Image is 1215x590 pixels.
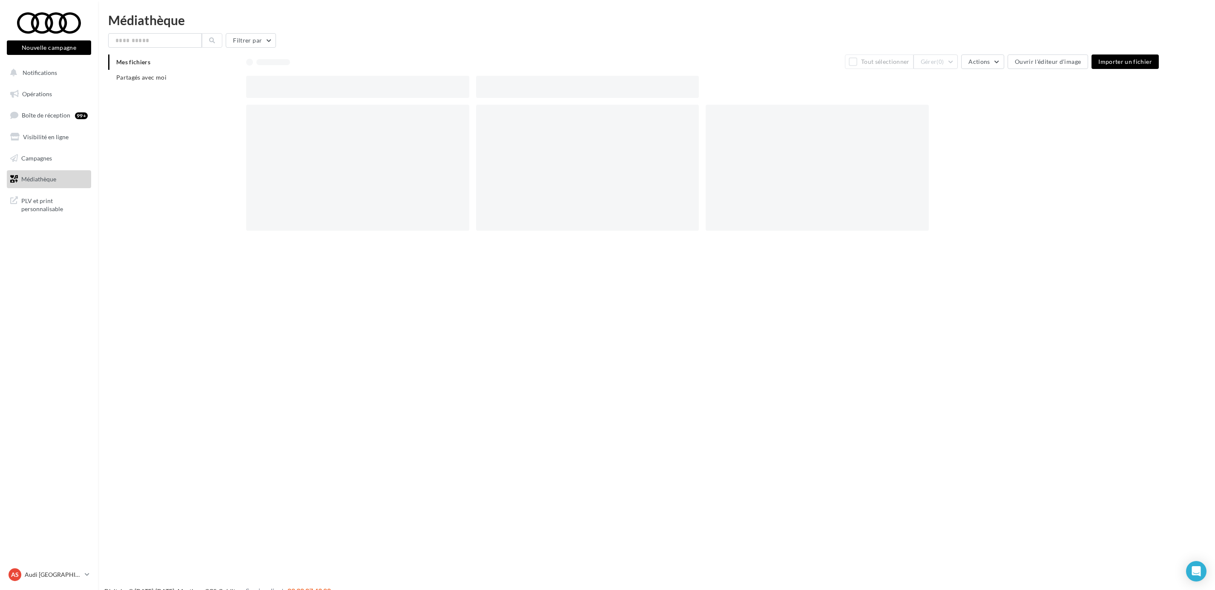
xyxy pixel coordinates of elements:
[845,54,913,69] button: Tout sélectionner
[968,58,990,65] span: Actions
[21,195,88,213] span: PLV et print personnalisable
[913,54,958,69] button: Gérer(0)
[5,85,93,103] a: Opérations
[21,175,56,183] span: Médiathèque
[1098,58,1152,65] span: Importer un fichier
[25,570,81,579] p: Audi [GEOGRAPHIC_DATA]
[22,90,52,97] span: Opérations
[116,74,167,81] span: Partagés avec moi
[23,69,57,76] span: Notifications
[116,58,150,66] span: Mes fichiers
[936,58,944,65] span: (0)
[1186,561,1206,581] div: Open Intercom Messenger
[5,106,93,124] a: Boîte de réception99+
[23,133,69,140] span: Visibilité en ligne
[22,112,70,119] span: Boîte de réception
[1091,54,1159,69] button: Importer un fichier
[11,570,19,579] span: AS
[7,567,91,583] a: AS Audi [GEOGRAPHIC_DATA]
[7,40,91,55] button: Nouvelle campagne
[5,149,93,167] a: Campagnes
[226,33,276,48] button: Filtrer par
[5,170,93,188] a: Médiathèque
[5,128,93,146] a: Visibilité en ligne
[108,14,1205,26] div: Médiathèque
[75,112,88,119] div: 99+
[5,192,93,217] a: PLV et print personnalisable
[5,64,89,82] button: Notifications
[1008,54,1088,69] button: Ouvrir l'éditeur d'image
[961,54,1004,69] button: Actions
[21,154,52,161] span: Campagnes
